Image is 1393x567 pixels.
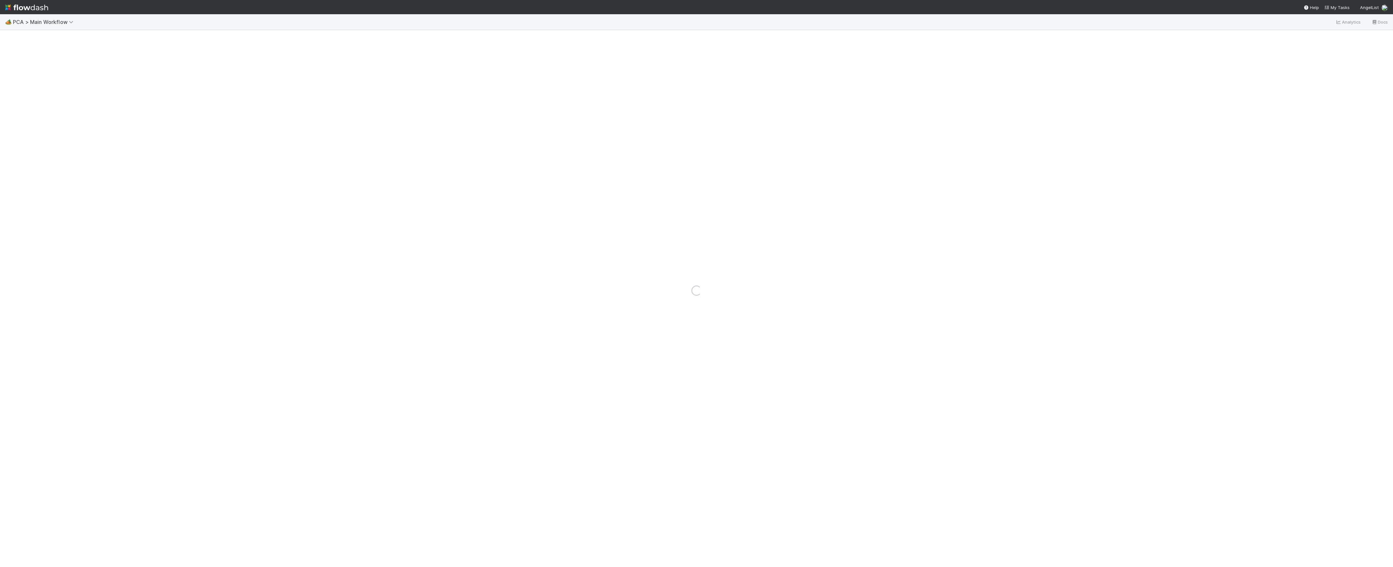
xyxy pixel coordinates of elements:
[1324,4,1350,11] a: My Tasks
[1324,5,1350,10] span: My Tasks
[1360,5,1379,10] span: AngelList
[1303,4,1319,11] div: Help
[5,2,48,13] img: logo-inverted-e16ddd16eac7371096b0.svg
[1381,5,1388,11] img: avatar_b6a6ccf4-6160-40f7-90da-56c3221167ae.png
